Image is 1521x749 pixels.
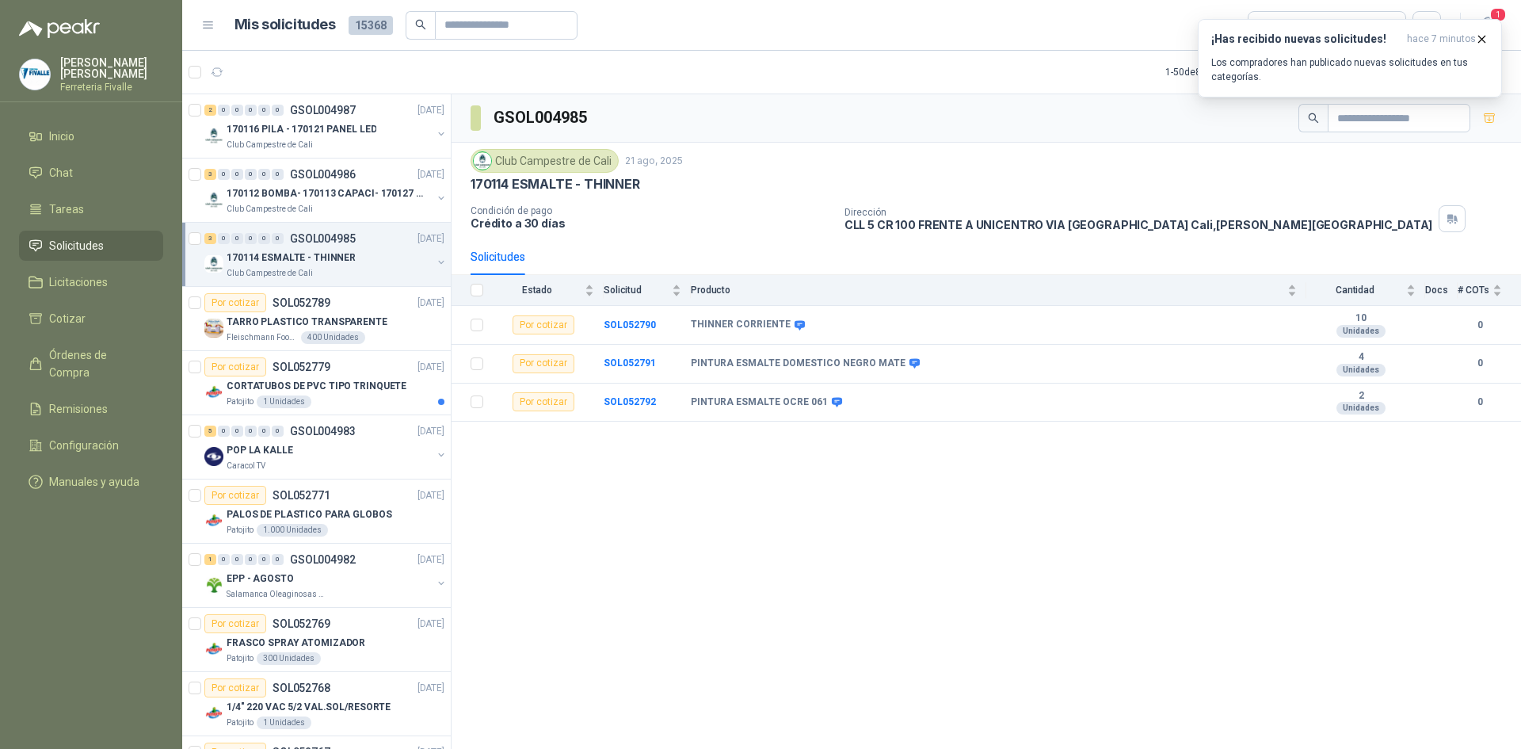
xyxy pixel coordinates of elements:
[227,571,294,587] p: EPP - AGOSTO
[231,554,243,565] div: 0
[474,152,491,170] img: Company Logo
[417,617,444,632] p: [DATE]
[204,447,223,466] img: Company Logo
[49,437,119,454] span: Configuración
[1458,275,1521,306] th: # COTs
[245,233,257,244] div: 0
[204,640,223,659] img: Company Logo
[245,169,257,180] div: 0
[49,473,139,491] span: Manuales y ayuda
[1473,11,1502,40] button: 1
[417,360,444,375] p: [DATE]
[290,105,356,116] p: GSOL004987
[204,704,223,723] img: Company Logo
[227,331,298,344] p: Fleischmann Foods S.A.
[19,158,163,188] a: Chat
[1458,318,1502,333] b: 0
[218,105,230,116] div: 0
[1198,19,1502,97] button: ¡Has recibido nuevas solicitudes!hace 7 minutos Los compradores han publicado nuevas solicitudes ...
[218,554,230,565] div: 0
[513,354,574,373] div: Por cotizar
[227,315,387,330] p: TARRO PLASTICO TRANSPARENTE
[604,357,656,369] a: SOL052791
[604,285,669,296] span: Solicitud
[204,575,223,594] img: Company Logo
[604,396,656,407] b: SOL052792
[471,149,619,173] div: Club Campestre de Cali
[204,511,223,530] img: Company Logo
[204,126,223,145] img: Company Logo
[49,201,84,218] span: Tareas
[417,103,444,118] p: [DATE]
[691,396,828,409] b: PINTURA ESMALTE OCRE 061
[227,396,253,408] p: Patojito
[234,13,336,36] h1: Mis solicitudes
[691,357,905,370] b: PINTURA ESMALTE DOMESTICO NEGRO MATE
[49,164,73,182] span: Chat
[1489,7,1507,22] span: 1
[417,424,444,439] p: [DATE]
[60,57,163,79] p: [PERSON_NAME] [PERSON_NAME]
[1336,325,1386,338] div: Unidades
[257,396,311,408] div: 1 Unidades
[1211,55,1489,84] p: Los compradores han publicado nuevas solicitudes en tus categorías.
[227,203,313,216] p: Club Campestre de Cali
[1407,32,1476,46] span: hace 7 minutos
[204,426,216,437] div: 5
[182,608,451,672] a: Por cotizarSOL052769[DATE] Company LogoFRASCO SPRAY ATOMIZADORPatojito300 Unidades
[272,233,284,244] div: 0
[290,426,356,437] p: GSOL004983
[204,422,448,472] a: 5 0 0 0 0 0 GSOL004983[DATE] Company LogoPOP LA KALLECaracol TV
[273,682,330,694] p: SOL052768
[257,652,321,665] div: 300 Unidades
[1308,113,1319,124] span: search
[231,233,243,244] div: 0
[1336,364,1386,376] div: Unidades
[258,426,270,437] div: 0
[231,169,243,180] div: 0
[49,400,108,418] span: Remisiones
[49,128,74,145] span: Inicio
[231,105,243,116] div: 0
[227,443,293,458] p: POP LA KALLE
[272,105,284,116] div: 0
[19,304,163,334] a: Cotizar
[204,105,216,116] div: 2
[204,357,266,376] div: Por cotizar
[204,319,223,338] img: Company Logo
[290,554,356,565] p: GSOL004982
[227,186,424,201] p: 170112 BOMBA- 170113 CAPACI- 170127 MOTOR 170119 R
[204,229,448,280] a: 3 0 0 0 0 0 GSOL004985[DATE] Company Logo170114 ESMALTE - THINNERClub Campestre de Cali
[1211,32,1401,46] h3: ¡Has recibido nuevas solicitudes!
[227,460,265,472] p: Caracol TV
[227,507,392,522] p: PALOS DE PLASTICO PARA GLOBOS
[301,331,365,344] div: 400 Unidades
[19,394,163,424] a: Remisiones
[1458,356,1502,371] b: 0
[604,319,656,331] a: SOL052790
[19,121,163,151] a: Inicio
[1306,285,1403,296] span: Cantidad
[19,194,163,224] a: Tareas
[227,588,326,601] p: Salamanca Oleaginosas SAS
[218,169,230,180] div: 0
[1425,275,1458,306] th: Docs
[471,216,832,230] p: Crédito a 30 días
[218,426,230,437] div: 0
[417,231,444,246] p: [DATE]
[1306,312,1416,325] b: 10
[258,169,270,180] div: 0
[691,285,1284,296] span: Producto
[417,552,444,567] p: [DATE]
[273,618,330,629] p: SOL052769
[245,105,257,116] div: 0
[60,82,163,92] p: Ferreteria Fivalle
[182,287,451,351] a: Por cotizarSOL052789[DATE] Company LogoTARRO PLASTICO TRANSPARENTEFleischmann Foods S.A.400 Unidades
[204,254,223,273] img: Company Logo
[204,486,266,505] div: Por cotizar
[227,267,313,280] p: Club Campestre de Cali
[604,275,691,306] th: Solicitud
[20,59,50,90] img: Company Logo
[245,426,257,437] div: 0
[513,315,574,334] div: Por cotizar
